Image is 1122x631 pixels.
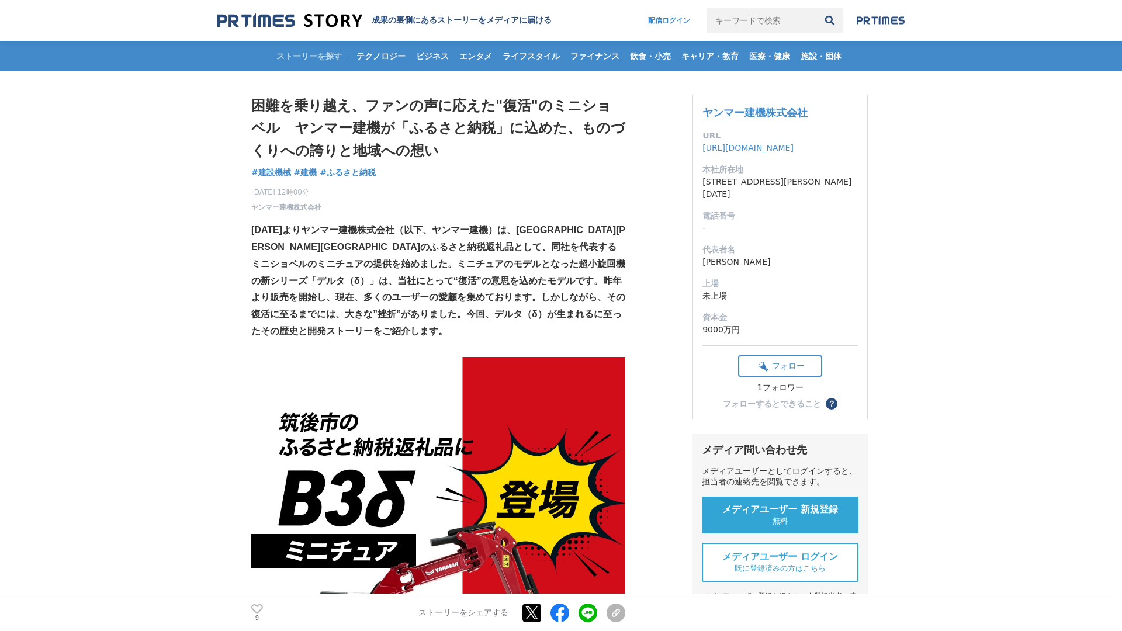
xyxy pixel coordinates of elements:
span: ファイナンス [566,51,624,61]
span: 飲食・小売 [625,51,676,61]
a: 飲食・小売 [625,41,676,71]
a: ヤンマー建機株式会社 [251,202,321,213]
div: メディアユーザーとしてログインすると、担当者の連絡先を閲覧できます。 [702,466,858,487]
a: メディアユーザー 新規登録 無料 [702,497,858,533]
a: 医療・健康 [744,41,795,71]
span: ？ [827,400,836,408]
a: テクノロジー [352,41,410,71]
span: キャリア・教育 [677,51,743,61]
span: #建設機械 [251,167,291,178]
a: エンタメ [455,41,497,71]
a: 配信ログイン [636,8,702,33]
h1: 困難を乗り越え、ファンの声に応えた"復活"のミニショベル ヤンマー建機が「ふるさと納税」に込めた、ものづくりへの誇りと地域への想い [251,95,625,162]
dt: URL [702,130,858,142]
span: 医療・健康 [744,51,795,61]
span: エンタメ [455,51,497,61]
a: 成果の裏側にあるストーリーをメディアに届ける 成果の裏側にあるストーリーをメディアに届ける [217,13,552,29]
input: キーワードで検索 [707,8,817,33]
div: 1フォロワー [738,383,822,393]
h2: 成果の裏側にあるストーリーをメディアに届ける [372,15,552,26]
span: 施設・団体 [796,51,846,61]
dd: 9000万円 [702,324,858,336]
div: メディア問い合わせ先 [702,443,858,457]
dt: 上場 [702,278,858,290]
button: 検索 [817,8,843,33]
a: #建機 [294,167,317,179]
a: 施設・団体 [796,41,846,71]
img: prtimes [857,16,905,25]
span: メディアユーザー ログイン [722,551,838,563]
dt: 本社所在地 [702,164,858,176]
span: #ふるさと納税 [320,167,376,178]
p: ストーリーをシェアする [418,608,508,618]
span: ビジネス [411,51,453,61]
button: フォロー [738,355,822,377]
dd: - [702,222,858,234]
span: ライフスタイル [498,51,565,61]
a: #ふるさと納税 [320,167,376,179]
span: #建機 [294,167,317,178]
dt: 代表者名 [702,244,858,256]
dt: 電話番号 [702,210,858,222]
a: ファイナンス [566,41,624,71]
div: フォローするとできること [723,400,821,408]
dd: [PERSON_NAME] [702,256,858,268]
dt: 資本金 [702,311,858,324]
button: ？ [826,398,837,410]
a: #建設機械 [251,167,291,179]
a: メディアユーザー ログイン 既に登録済みの方はこちら [702,543,858,582]
span: [DATE] 12時00分 [251,187,321,197]
p: 9 [251,615,263,621]
a: ヤンマー建機株式会社 [702,106,808,119]
a: ライフスタイル [498,41,565,71]
dd: [STREET_ADDRESS][PERSON_NAME][DATE] [702,176,858,200]
span: 無料 [773,516,788,526]
strong: [DATE]よりヤンマー建機株式会社（以下、ヤンマー建機）は、[GEOGRAPHIC_DATA][PERSON_NAME][GEOGRAPHIC_DATA]のふるさと納税返礼品として、同社を代表... [251,225,625,336]
dd: 未上場 [702,290,858,302]
span: メディアユーザー 新規登録 [722,504,838,516]
a: キャリア・教育 [677,41,743,71]
img: 成果の裏側にあるストーリーをメディアに届ける [217,13,362,29]
a: [URL][DOMAIN_NAME] [702,143,794,152]
span: テクノロジー [352,51,410,61]
a: ビジネス [411,41,453,71]
span: 既に登録済みの方はこちら [735,563,826,574]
